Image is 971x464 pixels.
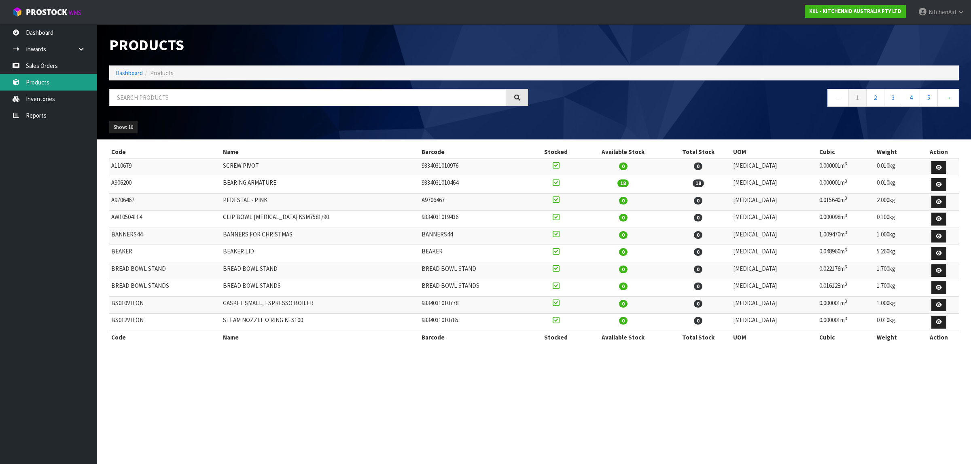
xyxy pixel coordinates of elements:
[902,89,920,106] a: 4
[420,193,531,211] td: A9706467
[845,264,847,270] sup: 3
[115,69,143,77] a: Dashboard
[109,245,221,262] td: BEAKER
[875,279,918,297] td: 1.700kg
[693,179,704,187] span: 18
[694,300,702,308] span: 0
[817,159,875,176] td: 0.000001m
[619,300,628,308] span: 0
[875,331,918,344] th: Weight
[694,231,702,239] span: 0
[919,146,959,158] th: Action
[109,193,221,211] td: A9706467
[619,214,628,221] span: 0
[875,146,918,158] th: Weight
[619,197,628,205] span: 0
[531,146,581,158] th: Stocked
[109,36,528,53] h1: Products
[731,146,817,158] th: UOM
[619,162,628,170] span: 0
[109,262,221,279] td: BREAD BOWL STAND
[694,266,702,273] span: 0
[420,146,531,158] th: Barcode
[221,211,420,228] td: CLIP BOWL [MEDICAL_DATA] KSM7581/90
[845,298,847,304] sup: 3
[109,314,221,331] td: BS012VITON
[845,178,847,184] sup: 3
[221,193,420,211] td: PEDESTAL - PINK
[420,314,531,331] td: 9334031010785
[884,89,902,106] a: 3
[420,331,531,344] th: Barcode
[731,159,817,176] td: [MEDICAL_DATA]
[420,228,531,245] td: BANNERS44
[109,211,221,228] td: AW10504114
[109,331,221,344] th: Code
[531,331,581,344] th: Stocked
[937,89,959,106] a: →
[109,296,221,314] td: BS010VITON
[694,197,702,205] span: 0
[731,245,817,262] td: [MEDICAL_DATA]
[221,146,420,158] th: Name
[221,159,420,176] td: SCREW PIVOT
[694,162,702,170] span: 0
[619,317,628,325] span: 0
[875,228,918,245] td: 1.000kg
[875,159,918,176] td: 0.010kg
[619,266,628,273] span: 0
[731,193,817,211] td: [MEDICAL_DATA]
[875,176,918,194] td: 0.010kg
[221,279,420,297] td: BREAD BOWL STANDS
[731,314,817,331] td: [MEDICAL_DATA]
[817,193,875,211] td: 0.015640m
[866,89,884,106] a: 2
[26,7,67,17] span: ProStock
[920,89,938,106] a: 5
[221,262,420,279] td: BREAD BOWL STAND
[109,146,221,158] th: Code
[817,245,875,262] td: 0.048960m
[666,331,731,344] th: Total Stock
[875,314,918,331] td: 0.010kg
[731,211,817,228] td: [MEDICAL_DATA]
[731,228,817,245] td: [MEDICAL_DATA]
[420,176,531,194] td: 9334031010464
[221,314,420,331] td: STEAM NOZZLE O RING KES100
[817,146,875,158] th: Cubic
[694,283,702,290] span: 0
[817,176,875,194] td: 0.000001m
[420,296,531,314] td: 9334031010778
[666,146,731,158] th: Total Stock
[817,331,875,344] th: Cubic
[420,262,531,279] td: BREAD BOWL STAND
[817,296,875,314] td: 0.000001m
[581,331,665,344] th: Available Stock
[731,296,817,314] td: [MEDICAL_DATA]
[731,331,817,344] th: UOM
[619,283,628,290] span: 0
[929,8,956,16] span: KitchenAid
[875,262,918,279] td: 1.700kg
[875,193,918,211] td: 2.000kg
[150,69,174,77] span: Products
[109,279,221,297] td: BREAD BOWL STANDS
[845,247,847,253] sup: 3
[919,331,959,344] th: Action
[731,176,817,194] td: [MEDICAL_DATA]
[817,228,875,245] td: 1.009470m
[109,176,221,194] td: A906200
[221,245,420,262] td: BEAKER LID
[827,89,849,106] a: ←
[617,179,629,187] span: 18
[694,248,702,256] span: 0
[731,262,817,279] td: [MEDICAL_DATA]
[221,331,420,344] th: Name
[109,228,221,245] td: BANNERS44
[581,146,665,158] th: Available Stock
[817,211,875,228] td: 0.000098m
[694,317,702,325] span: 0
[809,8,901,15] strong: K01 - KITCHENAID AUSTRALIA PTY LTD
[109,89,507,106] input: Search products
[540,89,959,109] nav: Page navigation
